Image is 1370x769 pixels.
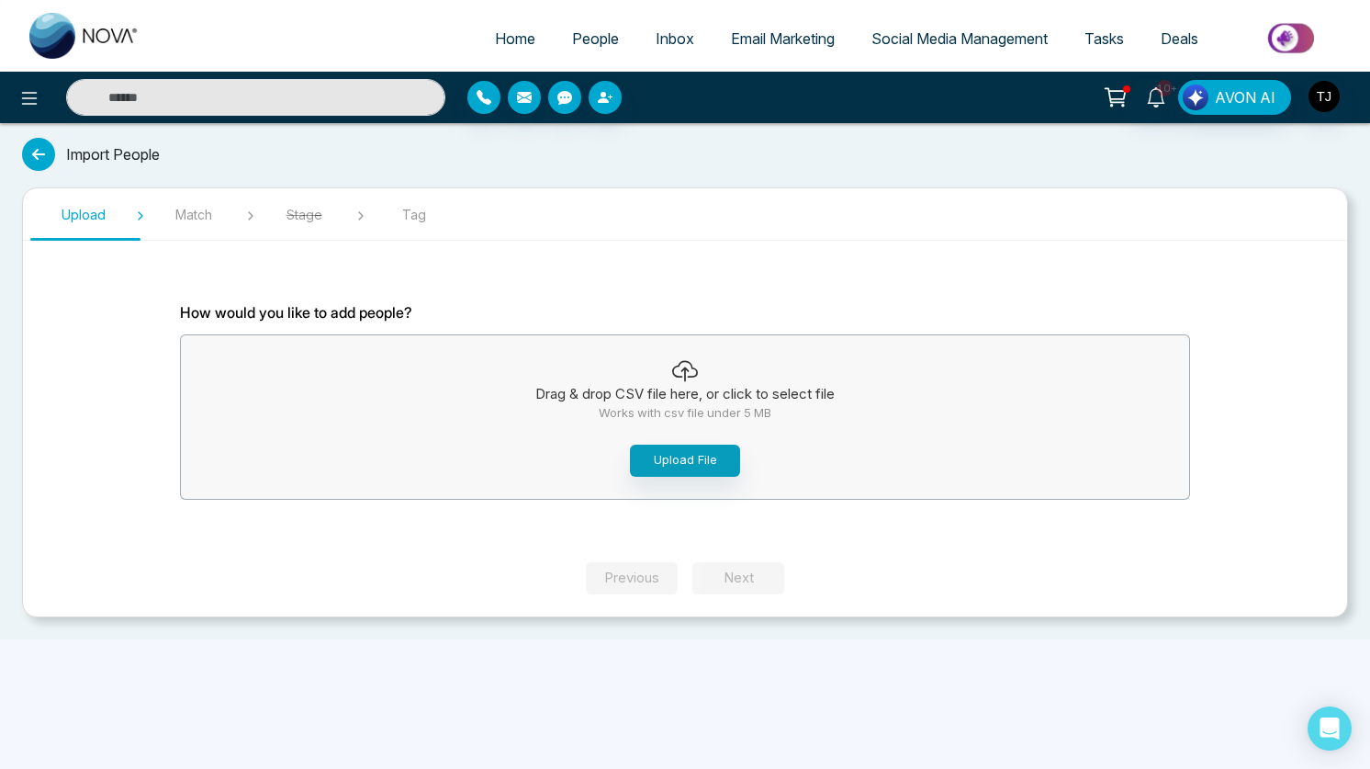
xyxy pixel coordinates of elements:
button: Upload File [630,445,740,477]
span: People [572,29,619,48]
a: People [554,21,637,56]
p: Works with csv file under 5 MB [199,404,1171,423]
span: Tasks [1084,29,1124,48]
span: Stage [258,205,350,224]
a: Home [477,21,554,56]
span: Home [495,29,535,48]
a: Social Media Management [853,21,1066,56]
img: Lead Flow [1183,85,1208,110]
span: Deals [1161,29,1198,48]
img: Market-place.gif [1226,17,1359,59]
span: 10+ [1156,80,1173,96]
span: Import People [66,143,160,165]
a: Email Marketing [713,21,853,56]
img: User Avatar [1308,81,1340,112]
span: Inbox [656,29,694,48]
span: Email Marketing [731,29,835,48]
span: Match [148,205,240,224]
a: Deals [1142,21,1217,56]
button: AVON AI [1178,80,1291,115]
a: Tasks [1066,21,1142,56]
p: How would you like to add people? [180,301,1190,323]
img: Nova CRM Logo [29,13,140,59]
a: 10+ [1134,80,1178,112]
span: Social Media Management [871,29,1048,48]
a: Inbox [637,21,713,56]
span: AVON AI [1215,86,1275,108]
span: Upload [38,205,129,224]
div: Open Intercom Messenger [1308,707,1352,751]
span: Tag [368,205,460,224]
p: Drag & drop CSV file here, or click to select file [199,384,1171,405]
